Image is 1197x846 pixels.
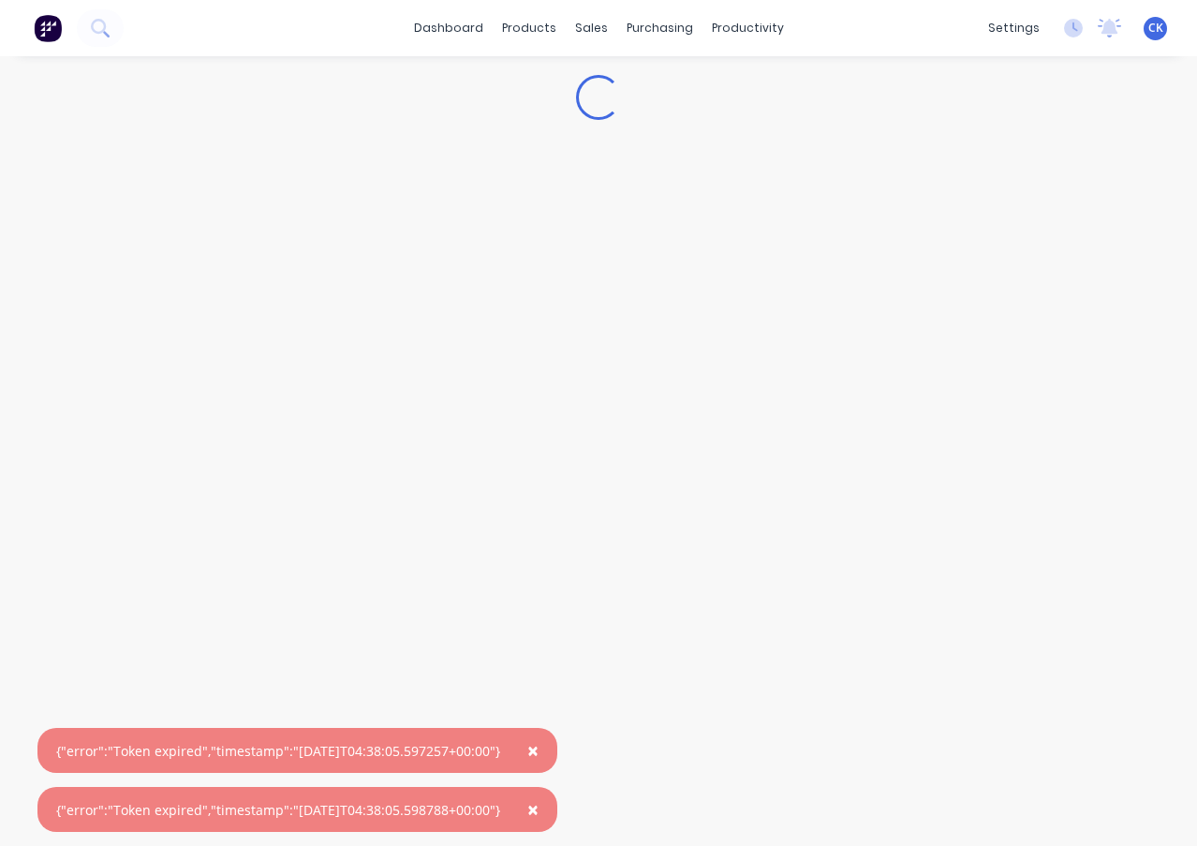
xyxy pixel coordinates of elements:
div: purchasing [617,14,702,42]
a: dashboard [405,14,493,42]
div: products [493,14,566,42]
span: CK [1148,20,1163,37]
button: Close [509,787,557,832]
div: sales [566,14,617,42]
button: Close [509,728,557,773]
span: × [527,796,539,823]
div: {"error":"Token expired","timestamp":"[DATE]T04:38:05.597257+00:00"} [56,741,500,761]
div: productivity [702,14,793,42]
img: Factory [34,14,62,42]
div: settings [979,14,1049,42]
span: × [527,737,539,764]
div: {"error":"Token expired","timestamp":"[DATE]T04:38:05.598788+00:00"} [56,800,500,820]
